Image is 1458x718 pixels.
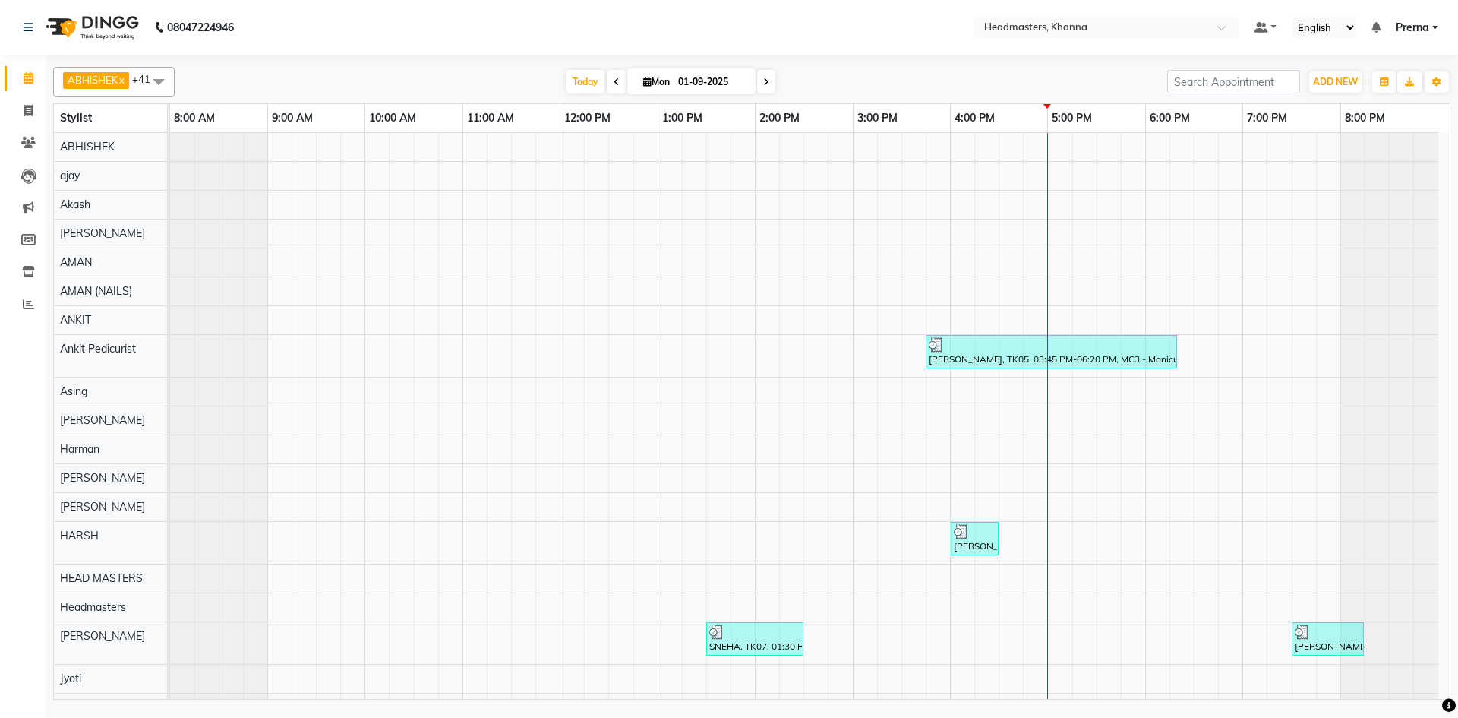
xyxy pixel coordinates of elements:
[132,73,162,85] span: +41
[566,70,604,93] span: Today
[1048,107,1096,129] a: 5:00 PM
[60,471,145,485] span: [PERSON_NAME]
[60,442,99,456] span: Harman
[39,6,143,49] img: logo
[60,571,143,585] span: HEAD MASTERS
[674,71,750,93] input: 2025-09-01
[60,169,80,182] span: ajay
[60,384,87,398] span: Asing
[756,107,803,129] a: 2:00 PM
[952,524,997,553] div: [PERSON_NAME], TK11, 04:00 PM-04:30 PM, HCL-C - BABY GIRL HAIR CUT
[1167,70,1300,93] input: Search Appointment
[68,74,118,86] span: ABHISHEK
[1309,71,1362,93] button: ADD NEW
[1313,76,1358,87] span: ADD NEW
[60,529,99,542] span: HARSH
[60,226,145,240] span: [PERSON_NAME]
[463,107,518,129] a: 11:00 AM
[365,107,420,129] a: 10:00 AM
[60,255,92,269] span: AMAN
[927,337,1176,366] div: [PERSON_NAME], TK05, 03:45 PM-06:20 PM, MC3 - Manicure Lyco’ Treatment,PC3 - Pedicures Lyco’ Trea...
[658,107,706,129] a: 1:00 PM
[268,107,317,129] a: 9:00 AM
[639,76,674,87] span: Mon
[1293,625,1362,653] div: [PERSON_NAME], TK05, 07:30 PM-08:15 PM, BD - Blow dry
[118,74,125,86] a: x
[854,107,901,129] a: 3:00 PM
[60,672,81,685] span: Jyoti
[60,313,91,327] span: ANKIT
[1243,107,1291,129] a: 7:00 PM
[60,111,92,125] span: Stylist
[1146,107,1194,129] a: 6:00 PM
[170,107,219,129] a: 8:00 AM
[1341,107,1389,129] a: 8:00 PM
[60,342,136,356] span: Ankit Pedicurist
[60,629,145,643] span: [PERSON_NAME]
[708,625,802,653] div: SNEHA, TK07, 01:30 PM-02:30 PM, HCL - Hair Cut by Senior Hair Stylist
[60,500,145,514] span: [PERSON_NAME]
[560,107,614,129] a: 12:00 PM
[60,140,115,153] span: ABHISHEK
[60,198,90,211] span: Akash
[60,600,126,614] span: Headmasters
[167,6,234,49] b: 08047224946
[60,413,145,427] span: [PERSON_NAME]
[60,284,132,298] span: AMAN (NAILS)
[1396,20,1429,36] span: Prerna
[951,107,999,129] a: 4:00 PM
